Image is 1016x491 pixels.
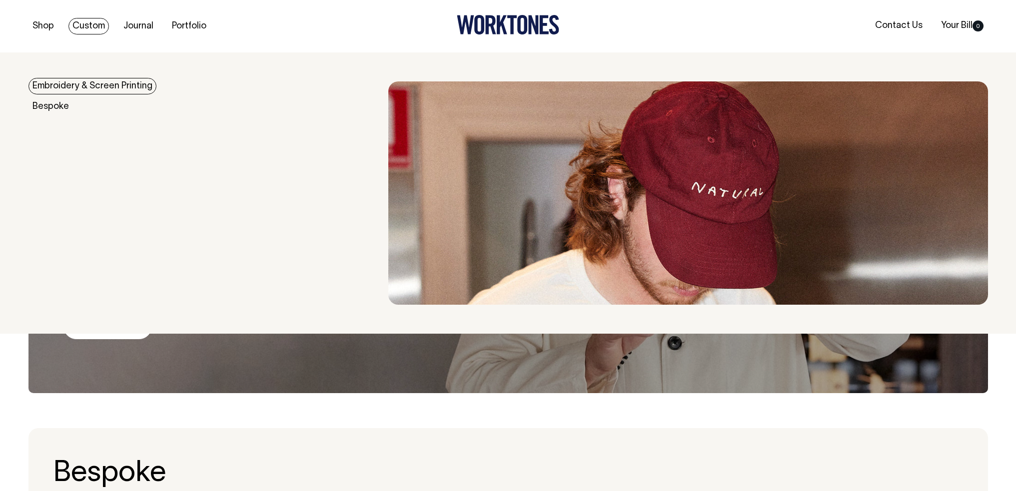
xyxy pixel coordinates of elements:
a: Shop [28,18,58,34]
a: Custom [68,18,109,34]
a: Journal [119,18,157,34]
a: Portfolio [168,18,210,34]
a: Bespoke [28,98,73,115]
a: Embroidery & Screen Printing [28,78,156,94]
h2: Bespoke [53,458,963,490]
img: embroidery & Screen Printing [388,81,988,305]
a: Contact Us [871,17,927,34]
span: 0 [973,20,984,31]
a: Your Bill0 [937,17,988,34]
